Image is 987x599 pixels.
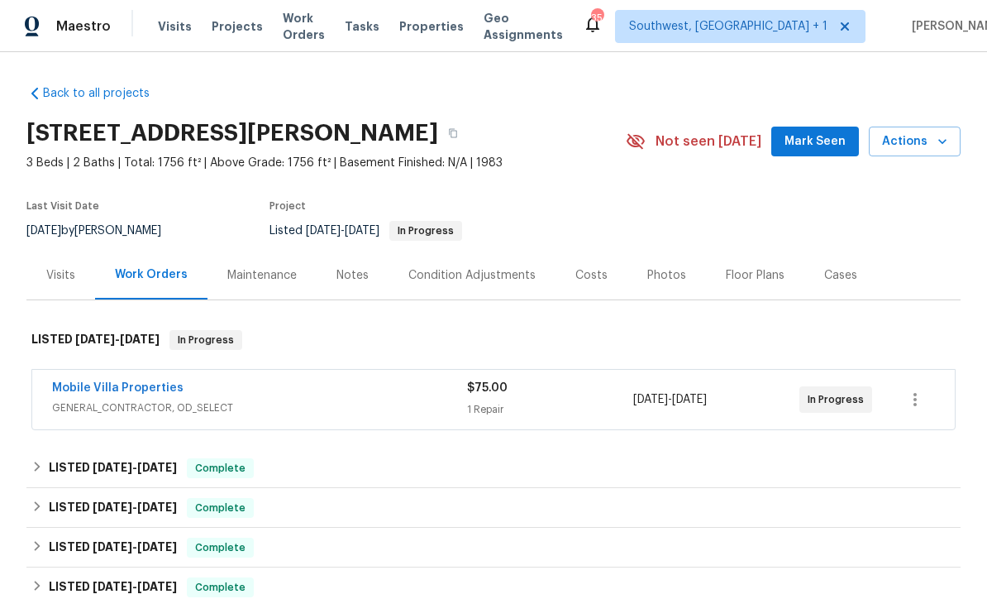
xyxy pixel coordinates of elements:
span: [DATE] [120,333,160,345]
span: Geo Assignments [484,10,563,43]
span: Visits [158,18,192,35]
span: - [93,541,177,553]
span: Actions [882,132,947,152]
span: Mark Seen [784,132,846,152]
span: - [633,391,707,408]
div: LISTED [DATE]-[DATE]Complete [26,448,961,488]
span: Projects [212,18,263,35]
span: [DATE] [93,581,132,592]
span: Not seen [DATE] [656,133,761,150]
span: [DATE] [672,394,707,405]
span: Properties [399,18,464,35]
div: Floor Plans [726,267,784,284]
button: Actions [869,127,961,157]
span: [DATE] [137,462,177,473]
span: - [93,501,177,513]
div: Photos [647,267,686,284]
span: [DATE] [137,581,177,592]
div: LISTED [DATE]-[DATE]Complete [26,528,961,568]
span: [DATE] [93,541,132,553]
span: In Progress [171,332,241,348]
span: $75.00 [467,382,508,394]
span: [DATE] [137,501,177,513]
div: Costs [575,267,608,284]
span: [DATE] [345,225,379,237]
span: Listed [269,225,462,237]
h6: LISTED [49,498,177,518]
span: [DATE] [26,225,61,237]
span: Complete [188,460,252,477]
div: LISTED [DATE]-[DATE]Complete [26,488,961,528]
div: Work Orders [115,266,188,283]
span: - [93,462,177,473]
span: Work Orders [283,10,325,43]
div: Notes [336,267,369,284]
span: - [75,333,160,345]
button: Mark Seen [771,127,859,157]
span: [DATE] [306,225,341,237]
span: Complete [188,579,252,596]
a: Mobile Villa Properties [52,382,184,394]
div: by [PERSON_NAME] [26,221,181,241]
div: LISTED [DATE]-[DATE]In Progress [26,314,961,367]
span: 3 Beds | 2 Baths | Total: 1756 ft² | Above Grade: 1756 ft² | Basement Finished: N/A | 1983 [26,155,626,171]
span: [DATE] [633,394,668,405]
h6: LISTED [49,538,177,558]
span: Last Visit Date [26,201,99,211]
h6: LISTED [31,330,160,350]
span: In Progress [391,226,460,236]
span: Southwest, [GEOGRAPHIC_DATA] + 1 [629,18,827,35]
h6: LISTED [49,458,177,478]
span: [DATE] [75,333,115,345]
span: Project [269,201,306,211]
span: Tasks [345,21,379,32]
span: In Progress [808,391,870,408]
div: Cases [824,267,857,284]
div: Maintenance [227,267,297,284]
button: Copy Address [438,118,468,148]
span: [DATE] [137,541,177,553]
div: Visits [46,267,75,284]
div: 1 Repair [467,401,633,418]
span: - [306,225,379,237]
span: Complete [188,539,252,556]
div: Condition Adjustments [408,267,536,284]
span: GENERAL_CONTRACTOR, OD_SELECT [52,400,467,416]
div: 35 [591,10,603,26]
span: Complete [188,500,252,516]
span: Maestro [56,18,111,35]
span: - [93,581,177,592]
span: [DATE] [93,501,132,513]
a: Back to all projects [26,85,185,102]
h6: LISTED [49,577,177,597]
h2: [STREET_ADDRESS][PERSON_NAME] [26,125,438,141]
span: [DATE] [93,462,132,473]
